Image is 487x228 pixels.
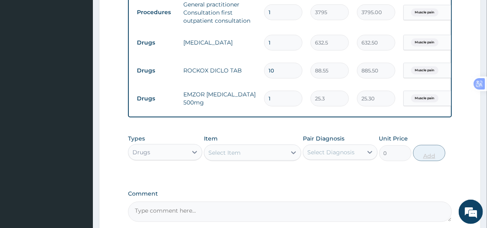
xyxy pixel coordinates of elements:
label: Pair Diagnosis [303,134,344,143]
td: [MEDICAL_DATA] [179,34,260,51]
span: Muscle pain [411,38,439,47]
span: Muscle pain [411,66,439,75]
td: EMZOR [MEDICAL_DATA] 500mg [179,86,260,111]
td: Procedures [133,5,179,20]
div: Select Item [208,149,241,157]
button: Add [413,145,445,161]
td: ROCKOX DICLO TAB [179,62,260,79]
label: Unit Price [379,134,408,143]
span: Muscle pain [411,94,439,102]
span: Muscle pain [411,9,439,17]
label: Item [204,134,218,143]
textarea: Type your message and hit 'Enter' [4,147,154,175]
td: Drugs [133,63,179,78]
div: Minimize live chat window [132,4,152,23]
label: Comment [128,190,452,197]
td: Drugs [133,35,179,50]
img: d_794563401_company_1708531726252_794563401 [15,40,33,61]
label: Types [128,135,145,142]
div: Select Diagnosis [307,148,355,156]
td: Drugs [133,91,179,106]
div: Drugs [132,148,150,156]
span: We're online! [47,65,111,147]
div: Chat with us now [42,45,136,56]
